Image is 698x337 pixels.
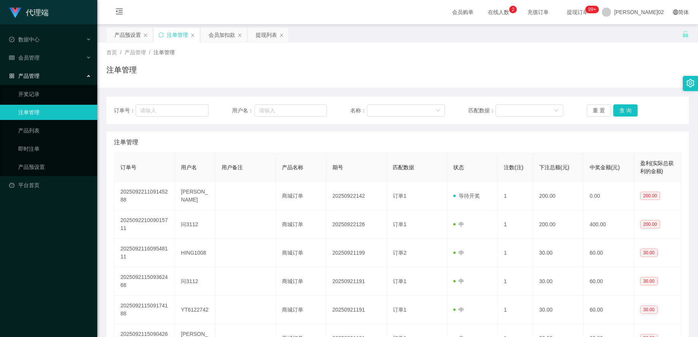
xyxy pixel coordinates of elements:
td: 400.00 [584,210,634,239]
span: / [120,49,122,55]
i: 图标： 设置 [686,79,695,87]
i: 图标： menu-fold [106,0,132,25]
td: 60.00 [584,267,634,296]
td: 1 [498,267,533,296]
i: 图标： check-circle-o [9,37,14,42]
sup: 2 [509,6,517,13]
a: 注单管理 [18,105,91,120]
font: 中 [459,221,464,227]
font: 等待开奖 [459,193,480,199]
td: 30.00 [533,296,584,324]
i: 图标： 关闭 [279,33,284,38]
span: 订单1 [393,193,407,199]
i: 图标： 向下 [436,108,440,113]
td: 200.00 [533,210,584,239]
td: 商城订单 [276,239,326,267]
i: 图标： global [673,9,678,15]
td: 30.00 [533,239,584,267]
button: 重 置 [587,104,611,117]
td: YT6122742 [175,296,215,324]
a: 产品预设置 [18,159,91,175]
td: 20250921199 [326,239,387,267]
a: 图标： 仪表板平台首页 [9,178,91,193]
td: 1 [498,182,533,210]
font: 充值订单 [527,9,549,15]
span: 注单管理 [114,138,138,147]
span: 产品管理 [125,49,146,55]
td: 商城订单 [276,296,326,324]
td: HING1008 [175,239,215,267]
a: 产品列表 [18,123,91,138]
td: 商城订单 [276,267,326,296]
font: 在线人数 [488,9,509,15]
span: 盈利(实际总获利的金额) [640,160,674,174]
button: 查 询 [613,104,638,117]
span: 用户名： [232,107,255,115]
i: 图标： 向下 [554,108,559,113]
span: 注数(注) [504,164,523,170]
td: 问3112 [175,210,215,239]
span: 30.00 [640,277,658,285]
span: 订单号 [120,164,136,170]
td: 60.00 [584,239,634,267]
a: 开奖记录 [18,87,91,102]
p: 2 [512,6,514,13]
td: 20250922126 [326,210,387,239]
td: 202509221009015711 [114,210,175,239]
td: 问3112 [175,267,215,296]
sup: 1202 [585,6,599,13]
td: 0.00 [584,182,634,210]
i: 图标： AppStore-O [9,73,14,79]
span: 200.00 [640,220,660,228]
input: 请输入 [255,104,327,117]
span: 订单1 [393,278,407,284]
td: 202509211509174188 [114,296,175,324]
a: 即时注单 [18,141,91,156]
font: 数据中心 [18,36,40,43]
i: 图标： table [9,55,14,60]
td: 1 [498,296,533,324]
i: 图标： 关闭 [143,33,148,38]
i: 图标: sync [158,32,164,38]
span: 产品名称 [282,164,303,170]
td: 60.00 [584,296,634,324]
font: 中 [459,250,464,256]
font: 简体 [678,9,689,15]
span: 订单号： [114,107,136,115]
td: 20250922142 [326,182,387,210]
td: 30.00 [533,267,584,296]
div: 会员加扣款 [209,28,235,42]
span: 订单2 [393,250,407,256]
td: [PERSON_NAME] [175,182,215,210]
td: 202509211609548111 [114,239,175,267]
font: 中 [459,307,464,313]
span: 下注总额(元) [539,164,569,170]
span: 匹配数据 [393,164,414,170]
span: 订单1 [393,307,407,313]
i: 图标： 关闭 [237,33,242,38]
span: / [149,49,150,55]
font: 产品管理 [18,73,40,79]
td: 20250921191 [326,296,387,324]
h1: 代理端 [26,0,49,25]
span: 中奖金额(元) [590,164,620,170]
span: 注单管理 [154,49,175,55]
div: 提现列表 [256,28,277,42]
div: 注单管理 [167,28,188,42]
span: 30.00 [640,249,658,257]
img: logo.9652507e.png [9,8,21,18]
i: 图标： 解锁 [682,31,689,38]
span: 用户名 [181,164,197,170]
td: 1 [498,210,533,239]
input: 请输入 [136,104,208,117]
span: 200.00 [640,192,660,200]
font: 提现订单 [567,9,588,15]
span: 首页 [106,49,117,55]
td: 20250921191 [326,267,387,296]
td: 1 [498,239,533,267]
span: 用户备注 [222,164,243,170]
span: 30.00 [640,306,658,314]
td: 200.00 [533,182,584,210]
td: 商城订单 [276,210,326,239]
td: 商城订单 [276,182,326,210]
